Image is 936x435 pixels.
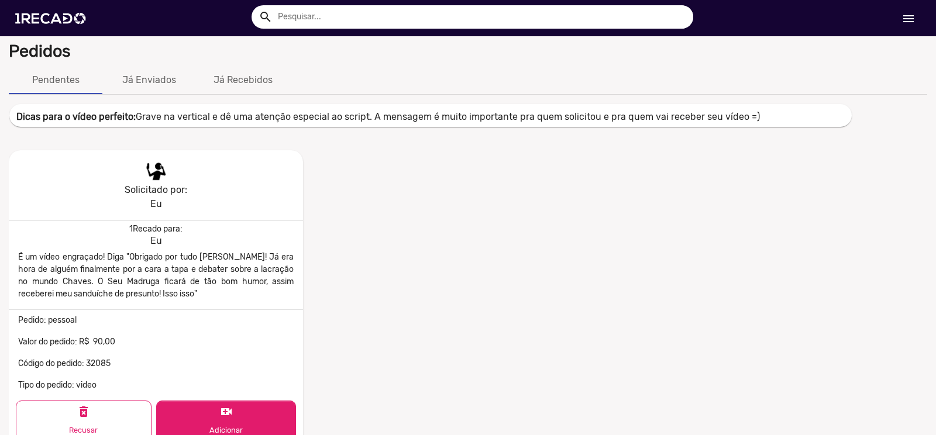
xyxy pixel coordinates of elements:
img: placeholder.jpg [144,160,168,183]
mat-icon: video_call [219,405,233,419]
mat-icon: Example home icon [259,10,273,24]
h6: Grave na vertical e dê uma atenção especial ao script. A mensagem é muito importante pra quem sol... [14,109,847,122]
button: Example home icon [254,6,275,26]
small: Adicionar [209,426,243,434]
mat-icon: delete_forever [77,405,91,419]
p: É um vídeo engraçado! Diga "Obrigado por tudo [PERSON_NAME]! Já era hora de alguém finalmente por... [18,251,294,300]
div: Já Enviados [122,73,176,87]
h5: Eu [150,235,162,246]
p: 1Recado para: [129,223,183,235]
p: Solicitado por: [125,183,187,197]
b: Pedidos [9,41,71,61]
p: Eu [150,197,162,211]
p: Pedido: pessoal [18,314,294,326]
b: Dicas para o vídeo perfeito: [16,111,136,122]
div: Já Recebidos [214,73,273,87]
mat-icon: Início [901,12,916,26]
p: Tipo do pedido: video [18,379,294,391]
p: Valor do pedido: R$ 90,00 [18,336,294,348]
div: Pendentes [32,73,80,87]
input: Pesquisar... [269,5,693,29]
p: Código do pedido: 32085 [18,357,294,370]
small: Recusar [69,426,98,434]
